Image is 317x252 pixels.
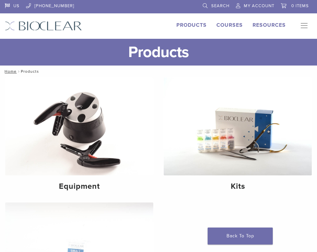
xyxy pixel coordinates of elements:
img: Bioclear [5,21,82,31]
img: Kits [164,78,312,175]
span: 0 items [291,3,309,8]
h4: Equipment [10,181,148,192]
a: Equipment [5,78,153,197]
span: / [17,70,21,73]
span: Search [211,3,229,8]
h4: Kits [169,181,307,192]
span: My Account [244,3,274,8]
a: Home [3,69,17,74]
a: Products [176,22,207,28]
a: Courses [216,22,243,28]
a: Resources [253,22,286,28]
a: Kits [164,78,312,197]
a: Back To Top [208,228,273,245]
img: Equipment [5,78,153,175]
nav: Primary Navigation [296,21,312,31]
